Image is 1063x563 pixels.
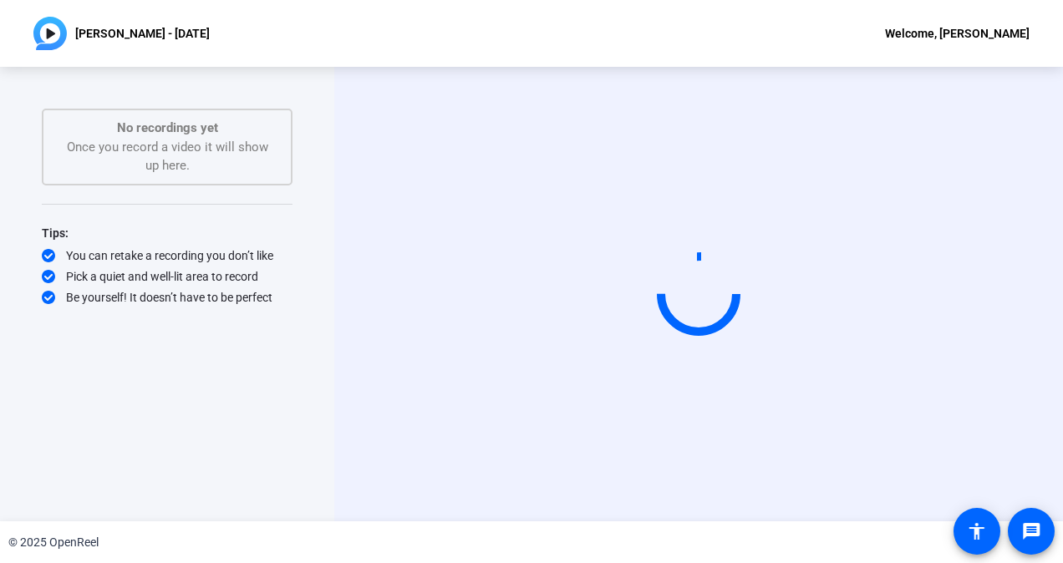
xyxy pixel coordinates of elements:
[42,268,292,285] div: Pick a quiet and well-lit area to record
[885,23,1030,43] div: Welcome, [PERSON_NAME]
[42,223,292,243] div: Tips:
[8,534,99,551] div: © 2025 OpenReel
[1021,521,1041,541] mat-icon: message
[60,119,274,138] p: No recordings yet
[75,23,210,43] p: [PERSON_NAME] - [DATE]
[42,247,292,264] div: You can retake a recording you don’t like
[967,521,987,541] mat-icon: accessibility
[42,289,292,306] div: Be yourself! It doesn’t have to be perfect
[33,17,67,50] img: OpenReel logo
[60,119,274,175] div: Once you record a video it will show up here.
